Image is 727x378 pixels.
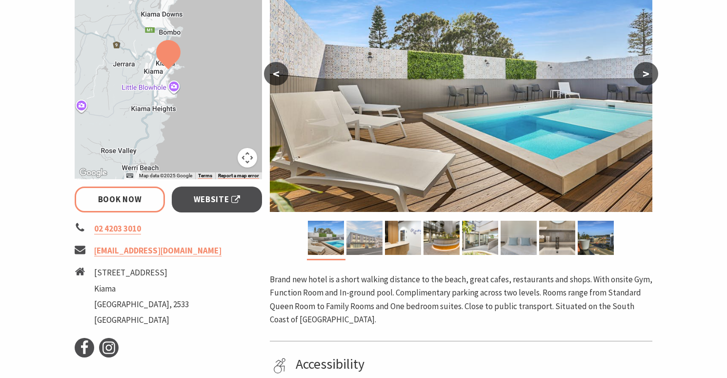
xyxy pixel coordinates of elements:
[539,221,575,255] img: bathroom
[94,298,189,311] li: [GEOGRAPHIC_DATA], 2533
[238,148,257,168] button: Map camera controls
[139,173,192,178] span: Map data ©2025 Google
[94,282,189,295] li: Kiama
[94,223,141,234] a: 02 4203 3010
[75,187,165,212] a: Book Now
[270,273,652,326] p: Brand new hotel is a short walking distance to the beach, great cafes, restaurants and shops. Wit...
[94,245,222,256] a: [EMAIL_ADDRESS][DOMAIN_NAME]
[94,266,189,279] li: [STREET_ADDRESS]
[194,193,241,206] span: Website
[346,221,383,255] img: Exterior
[296,356,649,373] h4: Accessibility
[218,173,259,179] a: Report a map error
[424,221,460,255] img: Courtyard
[385,221,421,255] img: Reception and Foyer
[634,62,658,85] button: >
[578,221,614,255] img: View from Ocean Room, Juliette Balcony
[198,173,212,179] a: Terms (opens in new tab)
[77,167,109,179] a: Open this area in Google Maps (opens a new window)
[264,62,288,85] button: <
[501,221,537,255] img: Beds
[462,221,498,255] img: Courtyard
[77,167,109,179] img: Google
[94,314,189,327] li: [GEOGRAPHIC_DATA]
[172,187,262,212] a: Website
[308,221,344,255] img: Pool
[126,172,133,179] button: Keyboard shortcuts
